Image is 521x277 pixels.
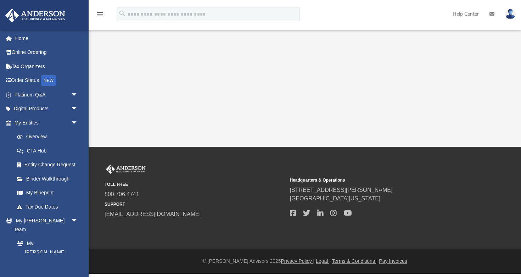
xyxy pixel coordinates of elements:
[316,258,331,264] a: Legal |
[290,187,393,193] a: [STREET_ADDRESS][PERSON_NAME]
[332,258,378,264] a: Terms & Conditions |
[505,9,516,19] img: User Pic
[5,116,89,130] a: My Entitiesarrow_drop_down
[71,116,85,130] span: arrow_drop_down
[10,144,89,158] a: CTA Hub
[71,214,85,228] span: arrow_drop_down
[10,172,89,186] a: Binder Walkthrough
[105,191,139,197] a: 800.706.4741
[5,214,85,237] a: My [PERSON_NAME] Teamarrow_drop_down
[71,88,85,102] span: arrow_drop_down
[5,102,89,116] a: Digital Productsarrow_drop_down
[105,165,147,174] img: Anderson Advisors Platinum Portal
[290,195,381,201] a: [GEOGRAPHIC_DATA][US_STATE]
[10,186,85,200] a: My Blueprint
[96,13,104,18] a: menu
[3,9,67,22] img: Anderson Advisors Platinum Portal
[10,158,89,172] a: Entity Change Request
[10,130,89,144] a: Overview
[281,258,315,264] a: Privacy Policy |
[5,88,89,102] a: Platinum Q&Aarrow_drop_down
[105,201,285,207] small: SUPPORT
[10,237,82,268] a: My [PERSON_NAME] Team
[105,211,201,217] a: [EMAIL_ADDRESS][DOMAIN_NAME]
[290,177,470,183] small: Headquarters & Operations
[5,31,89,45] a: Home
[71,102,85,116] span: arrow_drop_down
[10,200,89,214] a: Tax Due Dates
[118,10,126,17] i: search
[5,45,89,60] a: Online Ordering
[41,75,56,86] div: NEW
[89,257,521,265] div: © [PERSON_NAME] Advisors 2025
[105,181,285,188] small: TOLL FREE
[5,59,89,73] a: Tax Organizers
[5,73,89,88] a: Order StatusNEW
[96,10,104,18] i: menu
[379,258,407,264] a: Pay Invoices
